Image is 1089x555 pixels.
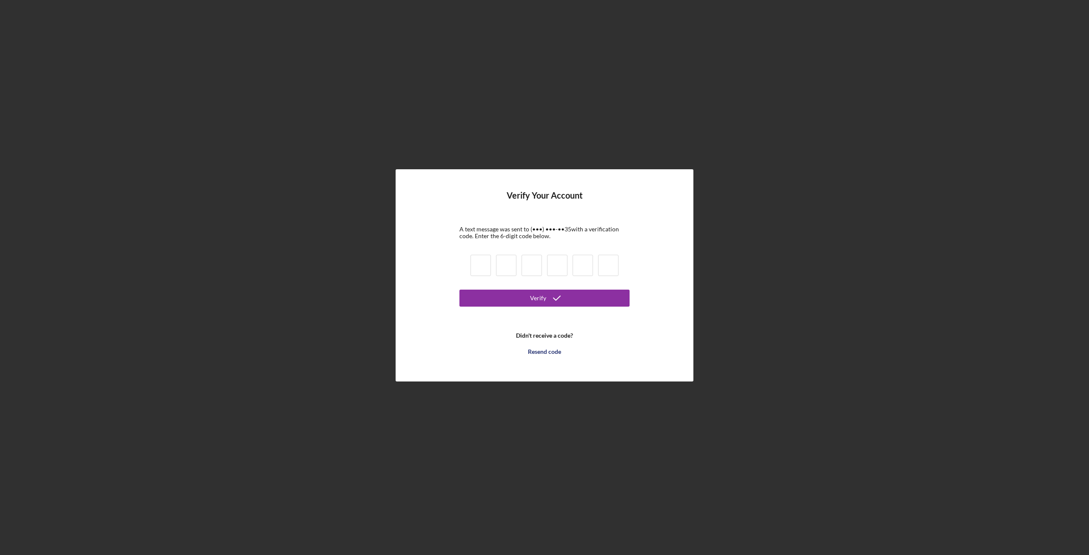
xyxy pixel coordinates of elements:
[528,343,561,360] div: Resend code
[530,290,546,307] div: Verify
[459,290,630,307] button: Verify
[507,191,583,213] h4: Verify Your Account
[459,343,630,360] button: Resend code
[459,226,630,239] div: A text message was sent to (•••) •••-•• 35 with a verification code. Enter the 6-digit code below.
[516,332,573,339] b: Didn't receive a code?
